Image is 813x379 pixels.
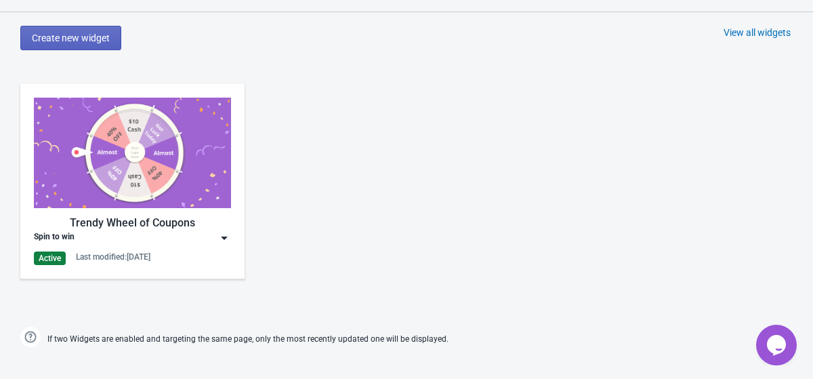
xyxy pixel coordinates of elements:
img: help.png [20,327,41,347]
span: Create new widget [32,33,110,43]
div: View all widgets [724,26,791,39]
span: If two Widgets are enabled and targeting the same page, only the most recently updated one will b... [47,328,449,351]
iframe: chat widget [756,325,799,365]
div: Last modified: [DATE] [76,252,150,262]
div: Spin to win [34,231,75,245]
img: dropdown.png [217,231,231,245]
div: Active [34,252,66,265]
div: Trendy Wheel of Coupons [34,215,231,231]
img: trendy_game.png [34,98,231,208]
button: Create new widget [20,26,121,50]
